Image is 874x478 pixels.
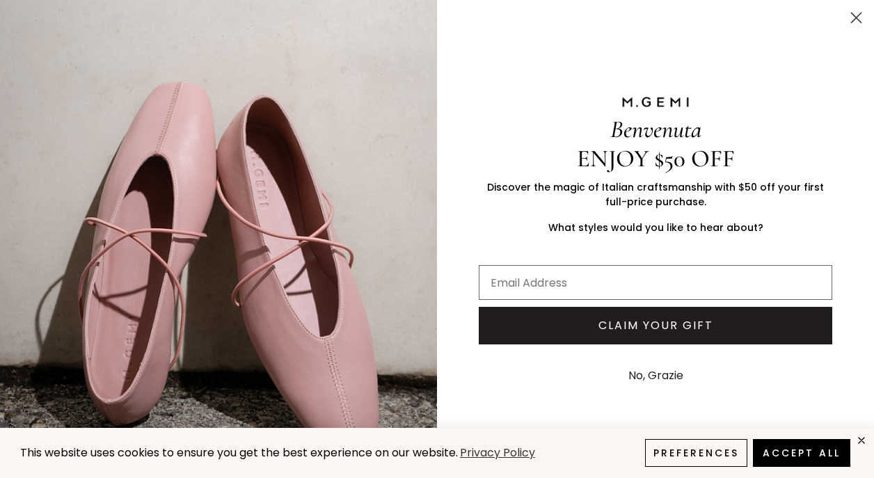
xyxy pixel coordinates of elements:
input: Email Address [479,265,832,300]
span: ENJOY $50 OFF [577,144,735,173]
button: CLAIM YOUR GIFT [479,307,832,344]
div: close [856,435,867,446]
button: Accept All [753,439,850,467]
span: This website uses cookies to ensure you get the best experience on our website. [20,445,458,461]
a: Privacy Policy (opens in a new tab) [458,445,537,462]
button: Close dialog [844,6,868,30]
span: Discover the magic of Italian craftsmanship with $50 off your first full-price purchase. [487,180,824,209]
span: What styles would you like to hear about? [548,221,763,234]
img: M.GEMI [621,96,690,109]
span: Benvenuta [610,115,701,144]
button: No, Grazie [621,358,690,393]
button: Preferences [645,439,747,467]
